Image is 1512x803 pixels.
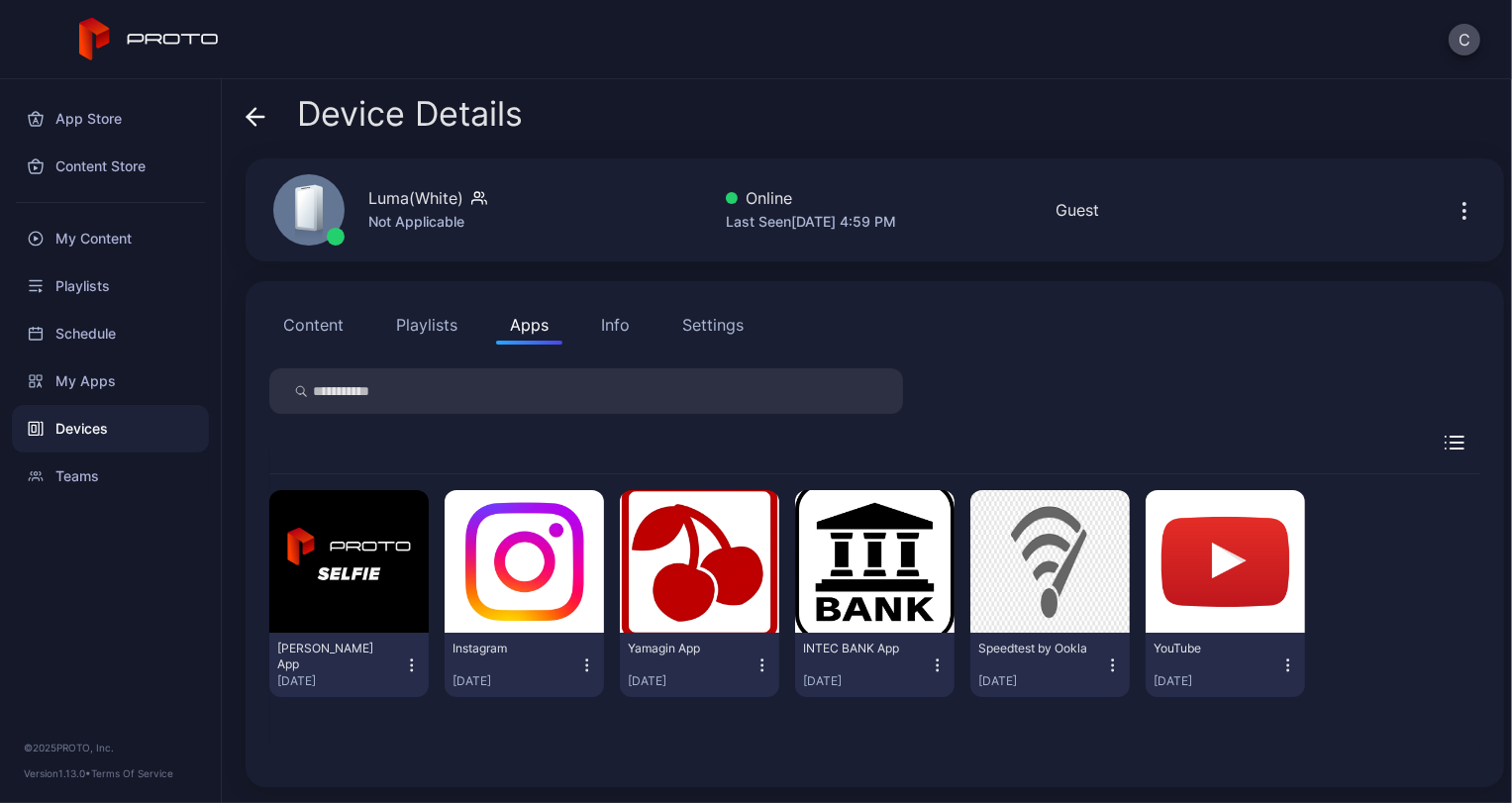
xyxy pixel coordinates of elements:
div: Luma(White) [368,186,463,210]
div: [DATE] [978,673,1104,689]
div: © 2025 PROTO, Inc. [24,740,197,755]
span: Version 1.13.0 • [24,767,91,779]
button: INTEC BANK App[DATE] [803,641,947,689]
div: David Selfie App [277,641,386,672]
button: Info [587,305,644,345]
div: Not Applicable [368,210,487,234]
a: Terms Of Service [91,767,173,779]
div: INTEC BANK App [803,641,912,656]
div: [DATE] [803,673,929,689]
div: [DATE] [628,673,754,689]
a: Content Store [12,143,209,190]
span: Device Details [297,95,523,133]
a: App Store [12,95,209,143]
div: Speedtest by Ookla [978,641,1087,656]
div: Guest [1056,198,1099,222]
div: Instagram [453,641,561,656]
div: [DATE] [1154,673,1279,689]
div: Yamagin App [628,641,737,656]
button: Speedtest by Ookla[DATE] [978,641,1122,689]
a: My Content [12,215,209,262]
a: Schedule [12,310,209,357]
a: My Apps [12,357,209,405]
button: C [1449,24,1480,55]
a: Playlists [12,262,209,310]
button: Instagram[DATE] [453,641,596,689]
button: Content [269,305,357,345]
button: Apps [496,305,562,345]
a: Devices [12,405,209,452]
div: Settings [682,313,744,337]
div: Online [726,186,896,210]
button: Playlists [382,305,471,345]
a: Teams [12,452,209,500]
button: Settings [668,305,757,345]
button: YouTube[DATE] [1154,641,1297,689]
div: [DATE] [453,673,578,689]
div: YouTube [1154,641,1262,656]
div: Info [601,313,630,337]
div: Last Seen [DATE] 4:59 PM [726,210,896,234]
div: [DATE] [277,673,403,689]
button: [PERSON_NAME] App[DATE] [277,641,421,689]
button: Yamagin App[DATE] [628,641,771,689]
